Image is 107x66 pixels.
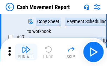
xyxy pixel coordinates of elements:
[67,45,75,54] img: Skip
[6,3,14,11] img: Back
[60,44,82,60] button: Skip
[93,3,101,11] img: Settings menu
[17,4,70,11] div: Cash Movement Report
[67,55,75,59] div: Skip
[22,45,30,54] img: Run All
[15,44,37,60] button: Run All
[88,46,99,58] img: Main button
[27,29,51,34] div: to workbook
[18,55,34,59] div: Run All
[17,34,25,40] span: # 17
[36,18,61,26] div: Copy Sheet
[84,4,89,10] img: Support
